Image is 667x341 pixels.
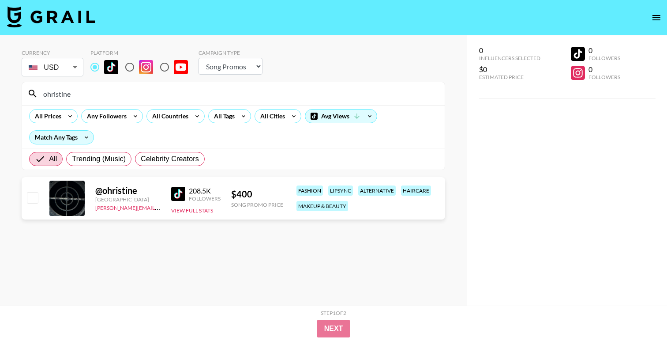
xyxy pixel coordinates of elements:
[588,74,620,80] div: Followers
[317,320,350,337] button: Next
[30,131,94,144] div: Match Any Tags
[139,60,153,74] img: Instagram
[38,87,439,101] input: Search by User Name
[141,154,199,164] span: Celebrity Creators
[174,60,188,74] img: YouTube
[23,60,82,75] div: USD
[328,186,353,196] div: lipsync
[7,6,95,27] img: Grail Talent
[171,207,213,214] button: View Full Stats
[72,154,126,164] span: Trending (Music)
[199,49,262,56] div: Campaign Type
[171,187,185,201] img: TikTok
[95,196,161,203] div: [GEOGRAPHIC_DATA]
[95,185,161,196] div: @ ohristine
[296,201,348,211] div: makeup & beauty
[479,46,540,55] div: 0
[296,186,323,196] div: fashion
[321,310,346,316] div: Step 1 of 2
[401,186,431,196] div: haircare
[189,195,221,202] div: Followers
[147,110,190,123] div: All Countries
[189,186,221,195] div: 208.5K
[30,110,63,123] div: All Prices
[305,110,377,123] div: Avg Views
[479,65,540,74] div: $0
[209,110,236,123] div: All Tags
[588,65,620,74] div: 0
[358,186,396,196] div: alternative
[648,9,665,27] button: open drawer
[588,55,620,61] div: Followers
[82,110,128,123] div: Any Followers
[479,55,540,61] div: Influencers Selected
[588,46,620,55] div: 0
[104,60,118,74] img: TikTok
[49,154,57,164] span: All
[231,189,283,200] div: $ 400
[255,110,287,123] div: All Cities
[231,201,283,208] div: Song Promo Price
[22,49,83,56] div: Currency
[479,74,540,80] div: Estimated Price
[90,49,195,56] div: Platform
[623,297,656,330] iframe: Drift Widget Chat Controller
[95,203,268,211] a: [PERSON_NAME][EMAIL_ADDRESS][PERSON_NAME][DOMAIN_NAME]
